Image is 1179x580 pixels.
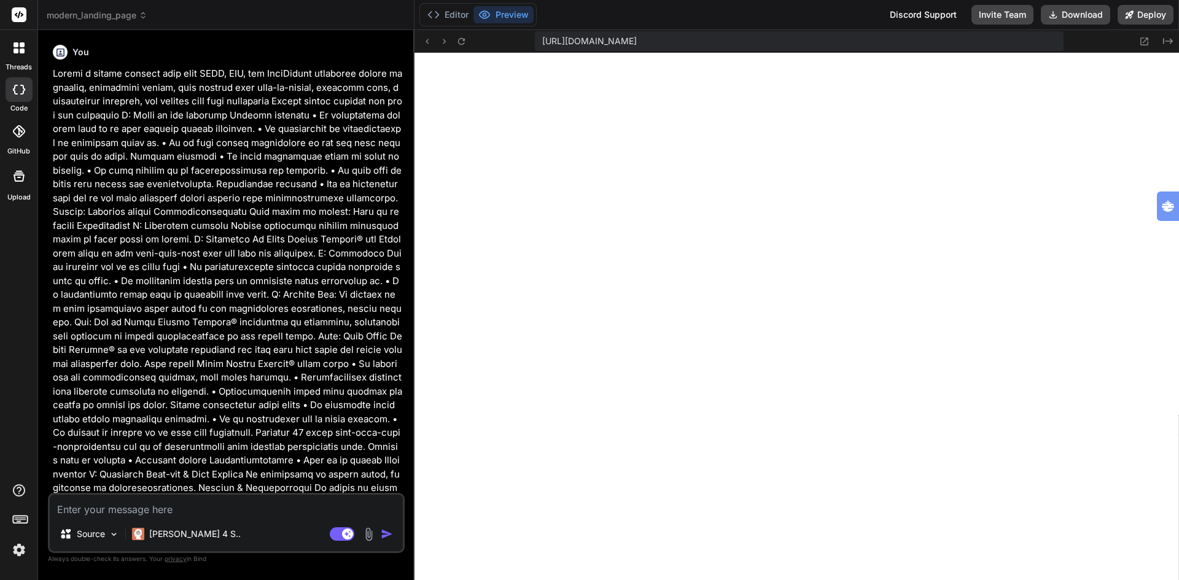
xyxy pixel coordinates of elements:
[7,192,31,203] label: Upload
[48,553,405,565] p: Always double-check its answers. Your in Bind
[362,527,376,541] img: attachment
[542,35,637,47] span: [URL][DOMAIN_NAME]
[414,53,1179,580] iframe: Preview
[882,5,964,25] div: Discord Support
[971,5,1033,25] button: Invite Team
[77,528,105,540] p: Source
[6,62,32,72] label: threads
[9,539,29,560] img: settings
[132,528,144,540] img: Claude 4 Sonnet
[1118,5,1173,25] button: Deploy
[72,46,89,58] h6: You
[47,9,147,21] span: modern_landing_page
[165,555,187,562] span: privacy
[422,6,473,23] button: Editor
[149,528,241,540] p: [PERSON_NAME] 4 S..
[473,6,534,23] button: Preview
[10,103,28,114] label: code
[109,529,119,539] img: Pick Models
[7,146,30,157] label: GitHub
[1041,5,1110,25] button: Download
[381,528,393,540] img: icon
